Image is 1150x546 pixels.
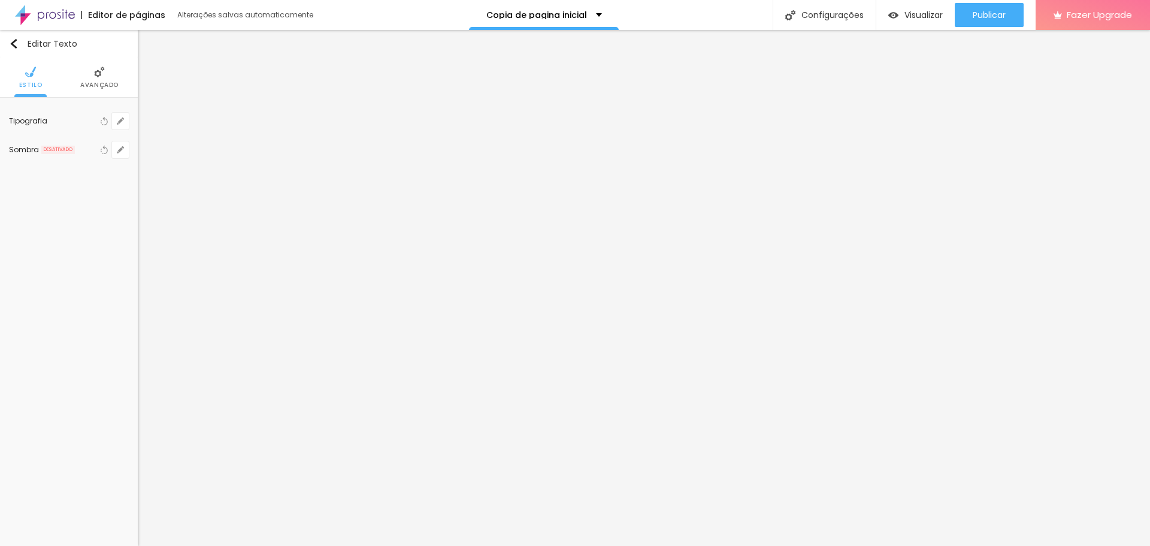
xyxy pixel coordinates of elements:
[81,11,165,19] div: Editor de páginas
[9,39,77,49] div: Editar Texto
[9,117,98,125] div: Tipografia
[9,39,19,49] img: Icone
[94,67,105,77] img: Icone
[955,3,1024,27] button: Publicar
[25,67,36,77] img: Icone
[973,10,1006,20] span: Publicar
[177,11,315,19] div: Alterações salvas automaticamente
[785,10,795,20] img: Icone
[9,146,39,153] div: Sombra
[138,30,1150,546] iframe: Editor
[888,10,898,20] img: view-1.svg
[80,82,119,88] span: Avançado
[1067,10,1132,20] span: Fazer Upgrade
[876,3,955,27] button: Visualizar
[486,11,587,19] p: Copia de pagina inicial
[19,82,43,88] span: Estilo
[904,10,943,20] span: Visualizar
[41,146,75,154] span: DESATIVADO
